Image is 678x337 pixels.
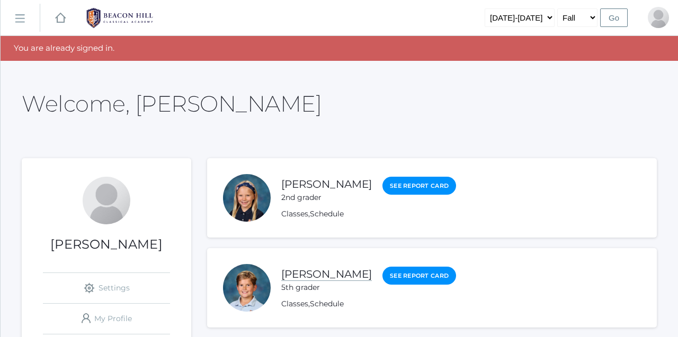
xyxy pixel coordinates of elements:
h1: [PERSON_NAME] [22,238,191,251]
a: Classes [281,209,308,218]
a: My Profile [43,304,170,334]
div: Jessica Hooten Wilson [83,177,130,224]
h2: Welcome, [PERSON_NAME] [22,92,322,116]
input: Go [600,8,628,27]
div: Jessica Hooten Wilson [648,7,669,28]
a: Classes [281,299,308,308]
div: Lucy Wilson [223,174,271,222]
div: 5th grader [281,282,372,293]
a: See Report Card [382,267,456,285]
a: [PERSON_NAME] [281,178,372,190]
a: Schedule [310,299,344,308]
div: 2nd grader [281,192,372,203]
img: 1_BHCALogos-05.png [80,5,159,31]
a: [PERSON_NAME] [281,268,372,281]
div: Zade Wilson [223,264,271,312]
div: , [281,298,456,309]
a: Settings [43,273,170,303]
div: , [281,208,456,220]
a: Schedule [310,209,344,218]
div: You are already signed in. [1,36,678,61]
a: See Report Card [382,177,456,195]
